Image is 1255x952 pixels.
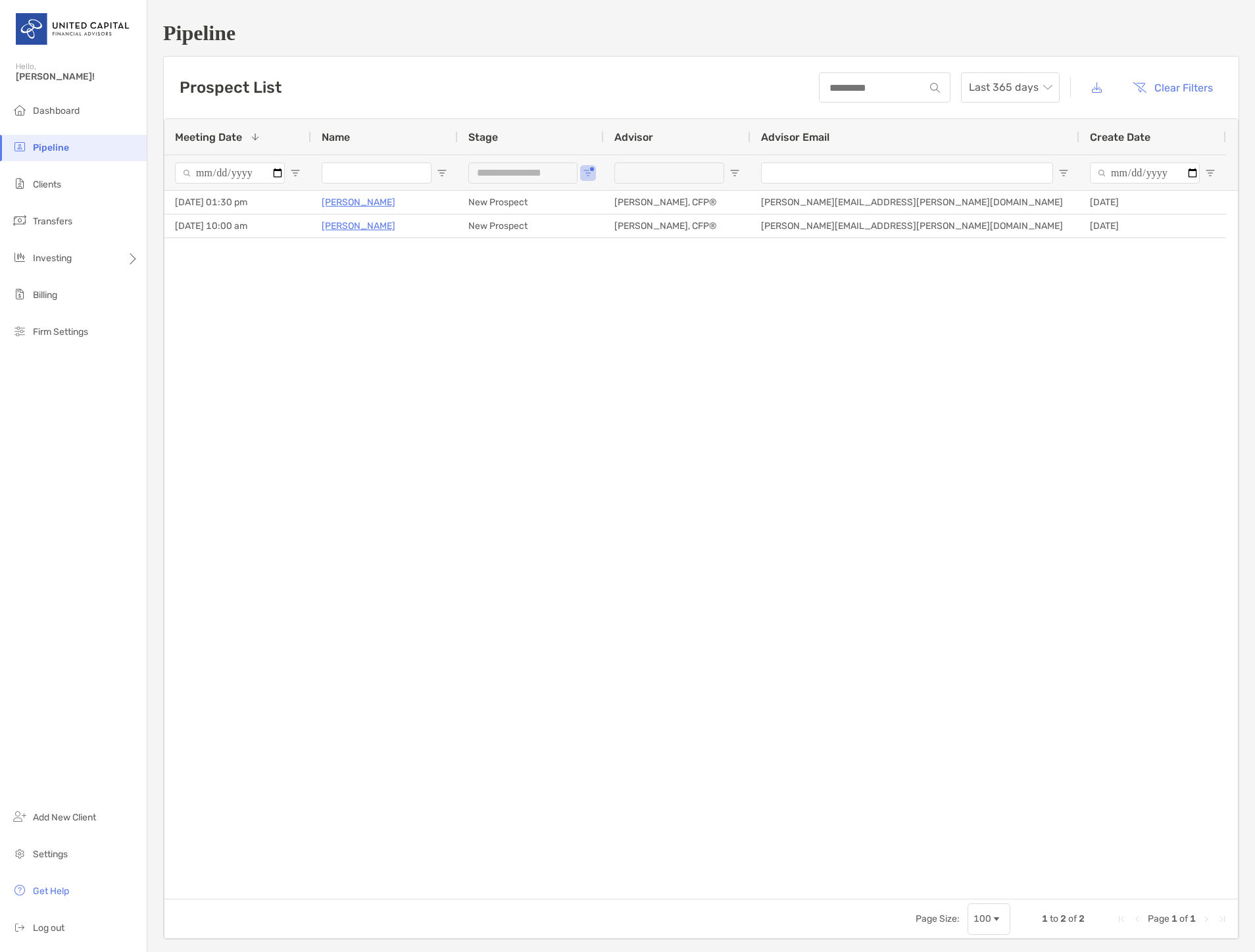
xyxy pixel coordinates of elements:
[1090,163,1200,184] input: Create Date Filter Input
[969,73,1052,102] span: Last 365 days
[33,216,72,227] span: Transfers
[164,191,311,214] div: [DATE] 01:30 pm
[290,168,301,178] button: Open Filter Menu
[1123,73,1223,102] button: Clear Filters
[729,168,740,178] button: Open Filter Menu
[12,286,28,302] img: billing icon
[1079,191,1226,214] div: [DATE]
[16,71,139,82] span: [PERSON_NAME]!
[1079,913,1085,924] span: 2
[12,102,28,118] img: dashboard icon
[12,919,28,935] img: logout icon
[1090,131,1150,143] span: Create Date
[175,163,285,184] input: Meeting Date Filter Input
[33,289,57,301] span: Billing
[33,922,64,934] span: Log out
[1205,168,1216,178] button: Open Filter Menu
[458,214,604,238] div: New Prospect
[12,139,28,155] img: pipeline icon
[33,105,80,116] span: Dashboard
[163,21,1239,45] h1: Pipeline
[12,323,28,339] img: firm-settings icon
[33,253,72,264] span: Investing
[1132,914,1143,924] div: Previous Page
[583,168,593,178] button: Open Filter Menu
[12,882,28,898] img: get-help icon
[468,131,498,143] span: Stage
[12,213,28,228] img: transfers icon
[916,913,960,924] div: Page Size:
[751,191,1079,214] div: [PERSON_NAME][EMAIL_ADDRESS][PERSON_NAME][DOMAIN_NAME]
[458,191,604,214] div: New Prospect
[930,83,940,93] img: input icon
[1190,913,1196,924] span: 1
[33,179,61,190] span: Clients
[604,191,751,214] div: [PERSON_NAME], CFP®
[322,131,350,143] span: Name
[322,163,431,184] input: Name Filter Input
[33,326,88,338] span: Firm Settings
[1148,913,1169,924] span: Page
[12,845,28,861] img: settings icon
[968,903,1010,935] div: Page Size
[1171,913,1177,924] span: 1
[12,249,28,265] img: investing icon
[1058,168,1069,178] button: Open Filter Menu
[614,131,653,143] span: Advisor
[604,214,751,238] div: [PERSON_NAME], CFP®
[164,214,311,238] div: [DATE] 10:00 am
[322,194,395,211] a: [PERSON_NAME]
[33,812,96,823] span: Add New Client
[1079,214,1226,238] div: [DATE]
[1116,914,1127,924] div: First Page
[1217,914,1227,924] div: Last Page
[12,176,28,191] img: clients icon
[1042,913,1048,924] span: 1
[973,913,991,924] div: 100
[33,849,68,860] span: Settings
[12,809,28,824] img: add_new_client icon
[1201,914,1212,924] div: Next Page
[1068,913,1077,924] span: of
[1060,913,1066,924] span: 2
[761,163,1053,184] input: Advisor Email Filter Input
[180,78,282,97] h3: Prospect List
[437,168,447,178] button: Open Filter Menu
[16,5,131,53] img: United Capital Logo
[761,131,829,143] span: Advisor Email
[322,218,395,234] a: [PERSON_NAME]
[33,886,69,897] span: Get Help
[33,142,69,153] span: Pipeline
[1179,913,1188,924] span: of
[751,214,1079,238] div: [PERSON_NAME][EMAIL_ADDRESS][PERSON_NAME][DOMAIN_NAME]
[175,131,242,143] span: Meeting Date
[1050,913,1058,924] span: to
